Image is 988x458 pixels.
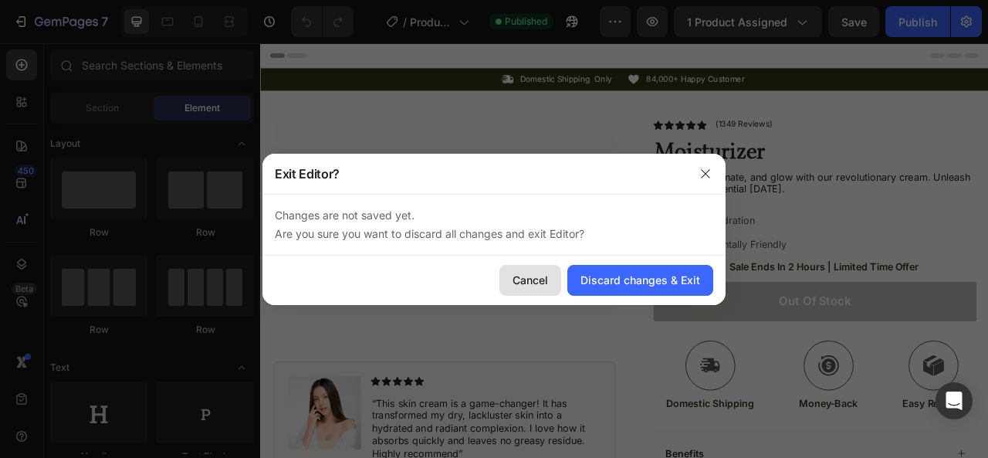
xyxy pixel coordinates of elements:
[659,319,751,338] div: Out of stock
[499,304,911,354] button: Out of stock
[275,206,713,243] p: Changes are not saved yet. Are you sure you want to discard all changes and exit Editor?
[567,265,713,296] button: Discard changes & Exit
[596,276,837,293] p: Sale Ends In 2 Hours | Limited Time Offer
[490,39,615,53] p: 84,000+ Happy Customer
[499,265,561,296] button: Cancel
[936,382,973,419] div: Open Intercom Messenger
[330,39,446,53] p: Domestic Shipping Only
[578,97,651,110] p: (1349 Reviews)
[526,216,669,235] p: Intense Hydration
[501,162,909,195] p: Hydrate, rejuvenate, and glow with our revolutionary cream. Unleash your skin's potential [DATE].
[513,272,548,288] div: Cancel
[580,272,700,288] div: Discard changes & Exit
[499,114,911,158] h1: Moisturizer
[526,246,669,265] p: Environmentally Friendly
[275,165,340,183] p: Exit Editor?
